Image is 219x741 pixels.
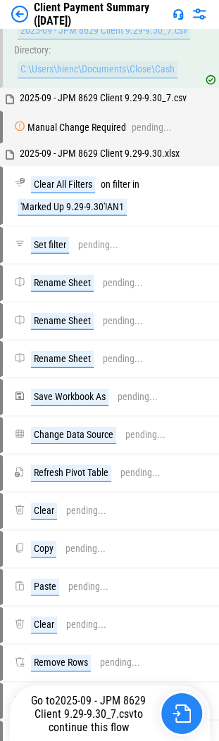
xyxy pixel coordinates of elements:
div: Clear [31,616,57,633]
div: pending... [100,657,140,667]
span: 2025-09 - JPM 8629 Client 9.29-9.30_7.csv [35,693,146,720]
img: Back [11,6,28,22]
div: Clear All Filters [31,176,95,193]
div: Refresh Pivot Table [31,464,111,481]
div: pending... [103,353,143,363]
div: Directory: [14,45,51,56]
div: pending... [103,315,143,326]
span: 2025-09 - JPM 8629 Client 9.29-9.30_7.csv [20,92,187,103]
div: pending... [65,543,106,553]
div: pending... [120,467,161,477]
div: Rename Sheet [31,350,94,367]
div: 'Marked Up 9.29-9.30'!AN1 [18,198,127,215]
img: Go to file [173,704,191,722]
div: pending... [118,391,158,401]
img: Settings menu [191,6,208,22]
img: Support [173,8,184,20]
div: Change Data Source [31,426,116,443]
div: Rename Sheet [31,312,94,329]
div: on filter in [101,179,139,189]
div: Rename Sheet [31,274,94,291]
div: 2025-09 - JPM 8629 Client 9.29-9.30_7.csv [18,22,190,39]
div: pending... [132,122,172,132]
div: pending... [103,277,143,288]
div: Manual Change Required [27,122,126,132]
div: Save Workbook As [31,388,108,405]
div: Remove Rows [31,654,91,671]
div: pending... [78,239,118,250]
div: Client Payment Summary ([DATE]) [34,1,167,27]
div: pending... [66,619,106,629]
span: 2025-09 - JPM 8629 Client 9.29-9.30.xlsx [20,148,180,159]
div: C:\Users\hienc\Documents\Close\Cash [18,61,177,78]
div: Clear [31,502,57,519]
div: pending... [125,429,165,439]
div: Set filter [31,236,69,253]
div: pending... [68,581,108,591]
div: Copy [31,540,56,557]
div: Paste [31,578,59,595]
div: pending... [66,505,106,515]
div: Go to to continue this flow [18,693,159,733]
